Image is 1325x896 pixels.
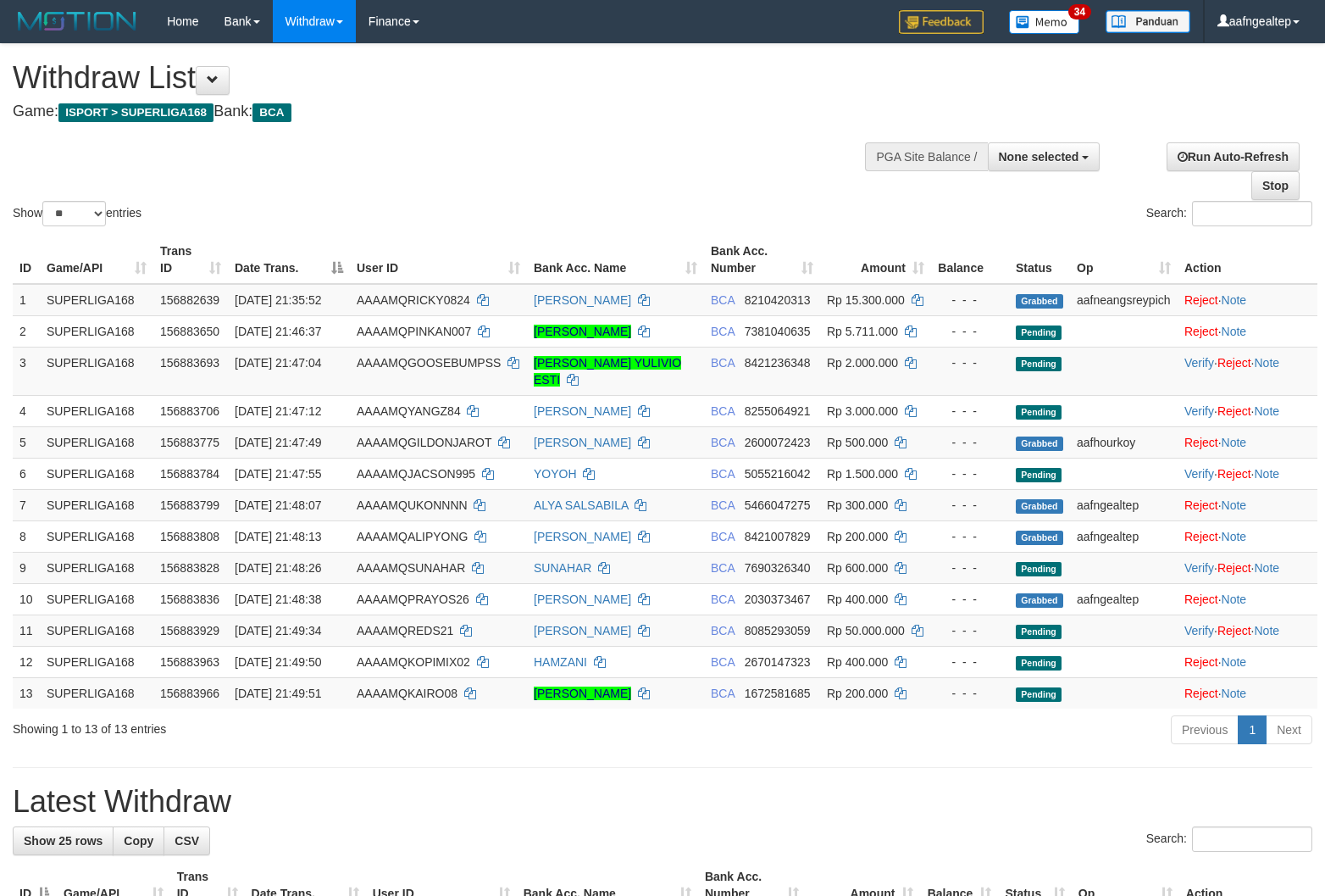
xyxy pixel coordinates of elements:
[1146,201,1312,226] label: Search:
[711,561,735,575] span: BCA
[1254,624,1279,637] a: Note
[40,583,153,615] td: SUPERLIGA168
[1178,520,1317,552] td: ·
[58,103,213,122] span: ISPORT > SUPERLIGA168
[711,404,735,418] span: BCA
[1222,436,1247,449] a: Note
[160,530,219,543] span: 156883808
[827,293,905,307] span: Rp 15.300.000
[1178,677,1317,709] td: ·
[1016,357,1062,371] span: Pending
[1192,201,1312,226] input: Search:
[1178,552,1317,583] td: · ·
[827,530,888,543] span: Rp 200.000
[534,593,631,606] a: [PERSON_NAME]
[1178,236,1317,284] th: Action
[1178,315,1317,347] td: ·
[1178,489,1317,520] td: ·
[235,467,321,481] span: [DATE] 21:47:55
[40,284,153,316] td: SUPERLIGA168
[534,530,631,543] a: [PERSON_NAME]
[827,436,888,449] span: Rp 500.000
[1184,655,1218,669] a: Reject
[534,498,629,512] a: ALYA SALSABILA
[711,356,735,370] span: BCA
[1178,284,1317,316] td: ·
[745,498,811,512] span: Copy 5466047275 to clipboard
[1184,325,1218,338] a: Reject
[1217,467,1251,481] a: Reject
[938,559,1002,576] div: - - -
[745,404,811,418] span: Copy 8255064921 to clipboard
[938,434,1002,451] div: - - -
[1184,687,1218,700] a: Reject
[160,561,219,575] span: 156883828
[745,325,811,338] span: Copy 7381040635 to clipboard
[13,201,141,226] label: Show entries
[13,489,40,520] td: 7
[534,293,631,307] a: [PERSON_NAME]
[235,593,321,606] span: [DATE] 21:48:38
[745,467,811,481] span: Copy 5055216042 to clipboard
[534,436,631,449] a: [PERSON_NAME]
[1016,437,1063,451] span: Grabbed
[1167,142,1300,171] a: Run Auto-Refresh
[40,315,153,347] td: SUPERLIGA168
[711,530,735,543] span: BCA
[1146,826,1312,852] label: Search:
[1178,646,1317,677] td: ·
[938,292,1002,309] div: - - -
[938,323,1002,340] div: - - -
[160,593,219,606] span: 156883836
[1184,561,1214,575] a: Verify
[711,498,735,512] span: BCA
[1254,467,1279,481] a: Note
[1178,458,1317,489] td: · ·
[40,236,153,284] th: Game/API: activate to sort column ascending
[938,654,1002,671] div: - - -
[827,593,888,606] span: Rp 400.000
[160,293,219,307] span: 156882639
[827,404,898,418] span: Rp 3.000.000
[534,356,681,387] a: [PERSON_NAME] YULIVIO ESTI
[1016,562,1062,576] span: Pending
[357,624,453,637] span: AAAAMQREDS21
[745,293,811,307] span: Copy 8210420313 to clipboard
[357,498,468,512] span: AAAAMQUKONNNN
[534,467,577,481] a: YOYOH
[1184,467,1214,481] a: Verify
[235,404,321,418] span: [DATE] 21:47:12
[1070,520,1178,552] td: aafngealtep
[40,426,153,458] td: SUPERLIGA168
[1217,561,1251,575] a: Reject
[827,687,888,700] span: Rp 200.000
[357,436,491,449] span: AAAAMQGILDONJAROT
[235,436,321,449] span: [DATE] 21:47:49
[938,685,1002,702] div: - - -
[13,61,867,95] h1: Withdraw List
[357,593,469,606] span: AAAAMQPRAYOS26
[1178,426,1317,458] td: ·
[931,236,1009,284] th: Balance
[827,498,888,512] span: Rp 300.000
[865,142,987,171] div: PGA Site Balance /
[357,655,470,669] span: AAAAMQKOPIMIX02
[1184,593,1218,606] a: Reject
[534,325,631,338] a: [PERSON_NAME]
[1184,293,1218,307] a: Reject
[1184,404,1214,418] a: Verify
[153,236,228,284] th: Trans ID: activate to sort column ascending
[160,467,219,481] span: 156883784
[1016,326,1062,340] span: Pending
[13,458,40,489] td: 6
[938,622,1002,639] div: - - -
[1016,687,1062,702] span: Pending
[745,655,811,669] span: Copy 2670147323 to clipboard
[13,284,40,316] td: 1
[160,356,219,370] span: 156883693
[711,624,735,637] span: BCA
[1016,405,1062,420] span: Pending
[1222,293,1247,307] a: Note
[357,404,461,418] span: AAAAMQYANGZ84
[1266,715,1312,744] a: Next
